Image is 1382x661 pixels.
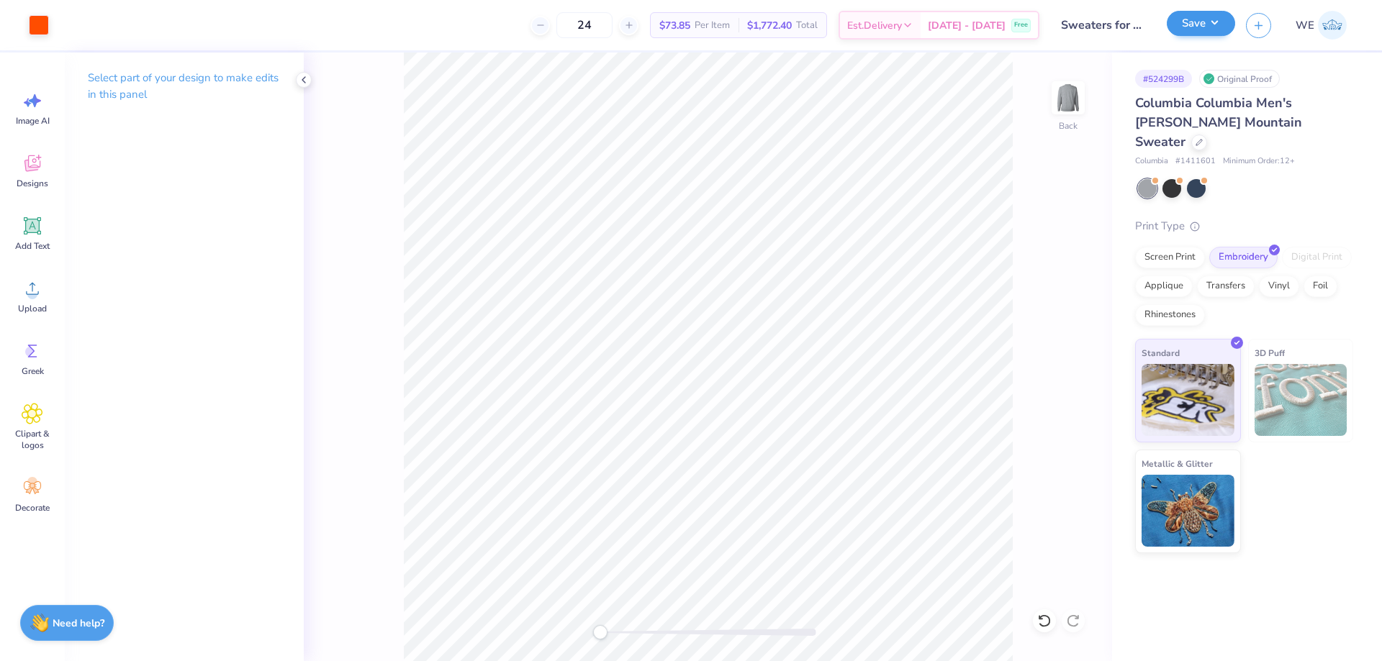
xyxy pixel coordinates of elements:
[53,616,104,630] strong: Need help?
[1135,155,1168,168] span: Columbia
[88,70,281,103] p: Select part of your design to make edits in this panel
[1209,247,1278,268] div: Embroidery
[1054,83,1083,112] img: Back
[1135,247,1205,268] div: Screen Print
[1197,275,1255,297] div: Transfers
[1167,11,1235,36] button: Save
[1135,218,1353,234] div: Print Type
[556,12,613,38] input: – –
[16,115,50,127] span: Image AI
[1289,11,1353,40] a: WE
[15,240,50,252] span: Add Text
[1223,155,1295,168] span: Minimum Order: 12 +
[1142,475,1234,547] img: Metallic & Glitter
[928,18,1006,33] span: [DATE] - [DATE]
[1142,345,1180,360] span: Standard
[1296,17,1314,34] span: WE
[1135,304,1205,326] div: Rhinestones
[9,428,56,451] span: Clipart & logos
[1259,275,1299,297] div: Vinyl
[1282,247,1352,268] div: Digital Print
[1142,456,1213,471] span: Metallic & Glitter
[1135,94,1302,150] span: Columbia Columbia Men's [PERSON_NAME] Mountain Sweater
[847,18,902,33] span: Est. Delivery
[1255,345,1285,360] span: 3D Puff
[1135,70,1192,88] div: # 524299B
[17,178,48,189] span: Designs
[1050,11,1156,40] input: Untitled Design
[15,502,50,514] span: Decorate
[1014,20,1028,30] span: Free
[1175,155,1216,168] span: # 1411601
[593,625,608,639] div: Accessibility label
[1304,275,1337,297] div: Foil
[1142,364,1234,436] img: Standard
[796,18,818,33] span: Total
[1318,11,1347,40] img: Werrine Empeynado
[18,303,47,314] span: Upload
[747,18,792,33] span: $1,772.40
[695,18,730,33] span: Per Item
[1255,364,1347,436] img: 3D Puff
[22,365,44,377] span: Greek
[1199,70,1280,88] div: Original Proof
[1059,119,1078,132] div: Back
[1135,275,1193,297] div: Applique
[659,18,690,33] span: $73.85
